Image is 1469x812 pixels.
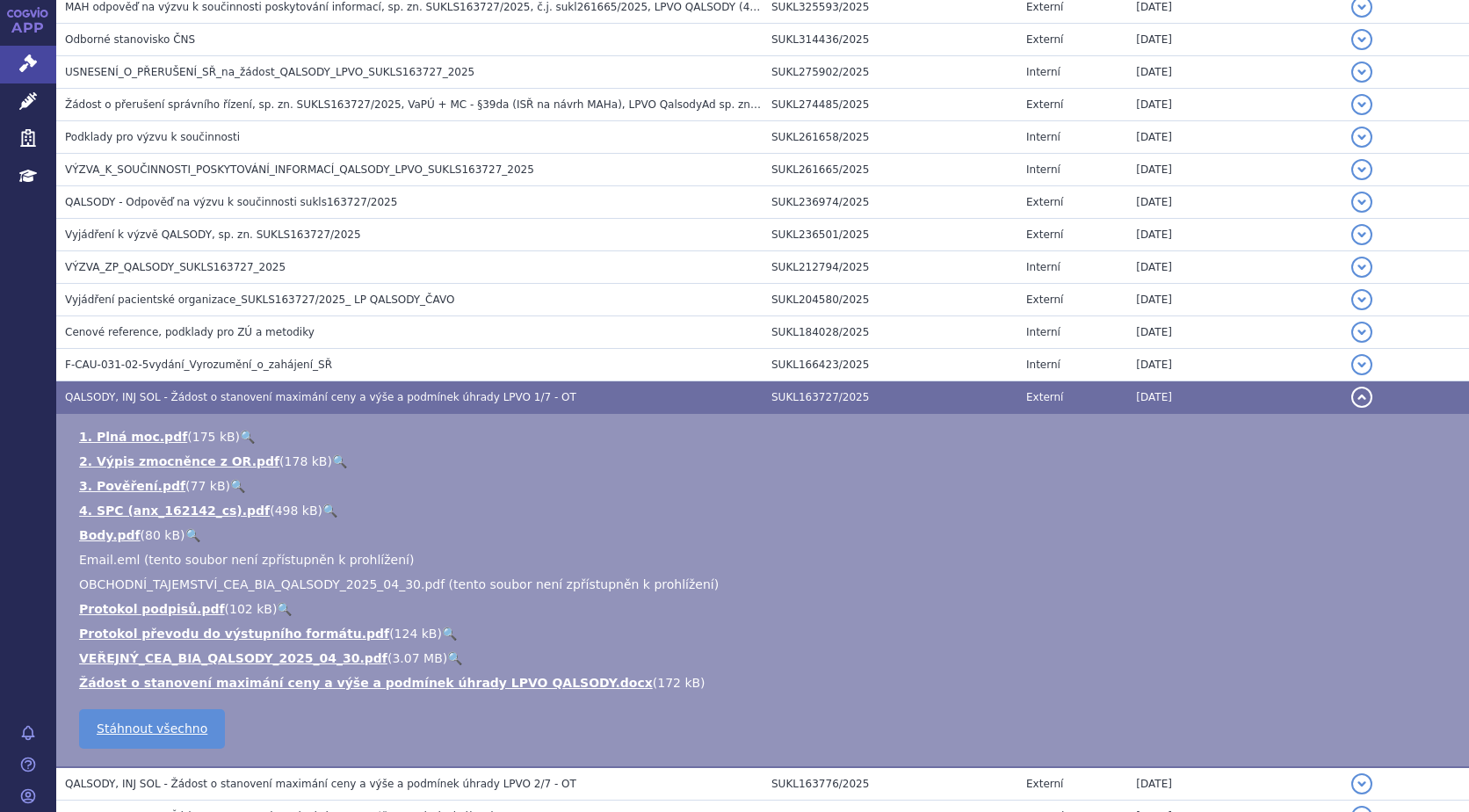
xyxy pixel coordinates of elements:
span: Interní [1026,163,1060,176]
td: SUKL275902/2025 [763,56,1017,89]
li: ( ) [79,625,1451,642]
span: Interní [1026,359,1060,371]
span: 172 kB [657,676,700,690]
td: [DATE] [1127,284,1342,316]
span: VÝZVA_K_SOUČINNOSTI_POSKYTOVÁNÍ_INFORMACÍ_QALSODY_LPVO_SUKLS163727_2025 [65,163,534,176]
td: SUKL163776/2025 [763,767,1017,801]
span: 498 kB [275,504,318,518]
button: detail [1351,62,1372,83]
li: ( ) [79,649,1451,667]
a: Protokol podpisů.pdf [79,602,225,616]
button: detail [1351,289,1372,310]
span: Podklady pro výzvu k součinnosti [65,131,240,143]
a: 🔍 [185,528,200,542]
button: detail [1351,192,1372,213]
span: Externí [1026,294,1063,306]
span: MAH odpověď na výzvu k součinnosti poskytování informací, sp. zn. SUKLS163727/2025, č.j. sukl2616... [65,1,1096,13]
span: VÝZVA_ZP_QALSODY_SUKLS163727_2025 [65,261,286,273]
span: Externí [1026,228,1063,241]
button: detail [1351,773,1372,794]
li: ( ) [79,428,1451,446]
button: detail [1351,257,1372,278]
td: SUKL212794/2025 [763,251,1017,284]
span: Externí [1026,196,1063,208]
span: Cenové reference, podklady pro ZÚ a metodiky [65,326,315,338]
a: 2. Výpis zmocněnce z OR.pdf [79,454,279,468]
a: Žádost o stanovení maximání ceny a výše a podmínek úhrady LPVO QALSODY.docx [79,676,653,690]
button: detail [1351,387,1372,408]
td: SUKL204580/2025 [763,284,1017,316]
span: 80 kB [145,528,180,542]
button: detail [1351,322,1372,343]
a: 🔍 [447,651,462,665]
span: Vyjádření pacientské organizace_SUKLS163727/2025_ LP QALSODY_ČAVO [65,294,454,306]
td: [DATE] [1127,56,1342,89]
a: VEŘEJNÝ_CEA_BIA_QALSODY_2025_04_30.pdf [79,651,387,665]
li: ( ) [79,453,1451,470]
td: SUKL261658/2025 [763,121,1017,154]
td: [DATE] [1127,24,1342,56]
span: QALSODY, INJ SOL - Žádost o stanovení maximání ceny a výše a podmínek úhrady LPVO 2/7 - OT [65,778,576,790]
td: SUKL314436/2025 [763,24,1017,56]
a: Body.pdf [79,528,141,542]
li: ( ) [79,526,1451,544]
span: Externí [1026,778,1063,790]
td: SUKL236501/2025 [763,219,1017,251]
span: Externí [1026,33,1063,46]
a: 3. Pověření.pdf [79,479,185,493]
span: Interní [1026,261,1060,273]
a: 🔍 [322,504,337,518]
span: 102 kB [229,602,272,616]
td: SUKL184028/2025 [763,316,1017,349]
span: 178 kB [285,454,328,468]
a: 🔍 [442,627,457,641]
a: 4. SPC (anx_162142_cs).pdf [79,504,270,518]
li: ( ) [79,674,1451,692]
td: [DATE] [1127,121,1342,154]
span: USNESENÍ_O_PŘERUŠENÍ_SŘ_na_žádost_QALSODY_LPVO_SUKLS163727_2025 [65,66,474,78]
a: 1. Plná moc.pdf [79,430,187,444]
td: SUKL236974/2025 [763,186,1017,219]
td: [DATE] [1127,89,1342,121]
button: detail [1351,224,1372,245]
td: SUKL166423/2025 [763,349,1017,381]
span: Interní [1026,326,1060,338]
span: F-CAU-031-02-5vydání_Vyrozumění_o_zahájení_SŘ [65,359,332,371]
button: detail [1351,159,1372,180]
td: SUKL261665/2025 [763,154,1017,186]
li: ( ) [79,502,1451,519]
span: Interní [1026,131,1060,143]
li: ( ) [79,477,1451,495]
td: SUKL274485/2025 [763,89,1017,121]
span: OBCHODNÍ_TAJEMSTVÍ_CEA_BIA_QALSODY_2025_04_30.pdf (tento soubor není zpřístupněn k prohlížení) [79,577,719,591]
span: Odborné stanovisko ČNS [65,33,195,46]
button: detail [1351,29,1372,50]
td: [DATE] [1127,251,1342,284]
a: 🔍 [332,454,347,468]
button: detail [1351,354,1372,375]
span: 124 kB [394,627,438,641]
span: Externí [1026,98,1063,111]
span: 175 kB [192,430,235,444]
a: Stáhnout všechno [79,709,225,749]
a: 🔍 [240,430,255,444]
td: [DATE] [1127,316,1342,349]
button: detail [1351,127,1372,148]
td: [DATE] [1127,381,1342,414]
button: detail [1351,94,1372,115]
span: Vyjádření k výzvě QALSODY, sp. zn. SUKLS163727/2025 [65,228,361,241]
span: Interní [1026,66,1060,78]
td: [DATE] [1127,767,1342,801]
a: 🔍 [277,602,292,616]
span: Žádost o přerušení správního řízení, sp. zn. SUKLS163727/2025, VaPÚ + MC - §39da (ISŘ na návrh MA... [65,98,862,111]
td: SUKL163727/2025 [763,381,1017,414]
span: 3.07 MB [392,651,442,665]
span: QALSODY, INJ SOL - Žádost o stanovení maximání ceny a výše a podmínek úhrady LPVO 1/7 - OT [65,391,576,403]
td: [DATE] [1127,349,1342,381]
span: 77 kB [191,479,226,493]
span: Externí [1026,1,1063,13]
span: QALSODY - Odpověď na výzvu k součinnosti sukls163727/2025 [65,196,397,208]
a: 🔍 [230,479,245,493]
a: Protokol převodu do výstupního formátu.pdf [79,627,389,641]
td: [DATE] [1127,219,1342,251]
